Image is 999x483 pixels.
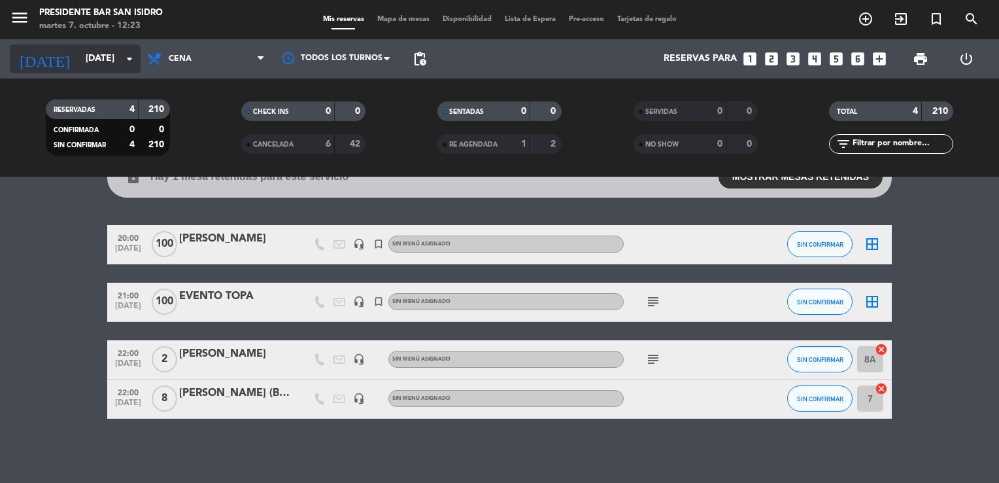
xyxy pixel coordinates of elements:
span: Hay 1 mesa retenidas para este servicio [150,168,348,185]
i: looks_5 [828,50,845,67]
span: Sin menú asignado [392,299,450,304]
i: [DATE] [10,45,79,73]
span: SIN CONFIRMAR [797,241,843,248]
button: menu [10,8,29,32]
strong: 4 [129,105,135,114]
button: SIN CONFIRMAR [787,289,853,315]
span: SIN CONFIRMAR [797,356,843,363]
span: SENTADAS [449,109,484,115]
span: CONFIRMADA [54,127,99,134]
span: [DATE] [112,302,144,317]
i: looks_6 [849,50,866,67]
i: menu [10,8,29,27]
i: lock [126,169,141,185]
div: [PERSON_NAME] [179,346,290,363]
button: SIN CONFIRMAR [787,385,853,412]
span: CHECK INS [253,109,289,115]
strong: 0 [747,139,754,149]
i: looks_3 [785,50,802,67]
strong: 210 [148,140,167,149]
div: EVENTO TOPA [179,288,290,305]
strong: 0 [129,125,135,134]
span: SIN CONFIRMAR [797,298,843,306]
div: [PERSON_NAME] [179,230,290,247]
span: Pre-acceso [562,16,611,23]
strong: 0 [355,107,363,116]
i: cancel [875,343,888,356]
strong: 0 [717,107,722,116]
strong: 210 [932,107,951,116]
strong: 0 [326,107,331,116]
span: 22:00 [112,384,144,399]
strong: 210 [148,105,167,114]
span: RESERVADAS [54,107,95,113]
span: Mis reservas [316,16,371,23]
span: Reservas para [664,54,737,64]
span: 21:00 [112,287,144,302]
i: filter_list [836,136,851,152]
i: turned_in_not [373,238,384,250]
div: LOG OUT [943,39,989,79]
i: looks_two [763,50,780,67]
span: Cena [169,54,192,63]
i: headset_mic [353,296,365,308]
i: turned_in_not [928,11,944,27]
i: arrow_drop_down [122,51,137,67]
span: Lista de Espera [498,16,562,23]
input: Filtrar por nombre... [851,137,953,151]
strong: 2 [550,139,558,149]
div: martes 7. octubre - 12:23 [39,20,163,33]
i: turned_in_not [373,296,384,308]
span: RE AGENDADA [449,141,498,148]
span: Tarjetas de regalo [611,16,683,23]
span: Sin menú asignado [392,241,450,247]
div: [PERSON_NAME] (Biblio) [179,385,290,402]
span: TOTAL [837,109,857,115]
i: headset_mic [353,238,365,250]
i: cancel [875,382,888,395]
div: Presidente Bar San Isidro [39,7,163,20]
span: 22:00 [112,345,144,360]
span: CANCELADA [253,141,294,148]
span: 100 [152,231,177,257]
span: SERVIDAS [645,109,677,115]
i: headset_mic [353,353,365,365]
span: [DATE] [112,359,144,374]
i: border_all [864,236,880,252]
span: Mapa de mesas [371,16,436,23]
strong: 0 [550,107,558,116]
span: 100 [152,289,177,315]
strong: 0 [717,139,722,149]
strong: 42 [350,139,363,149]
i: power_settings_new [958,51,974,67]
span: 20:00 [112,230,144,245]
button: SIN CONFIRMAR [787,231,853,257]
span: 8 [152,385,177,412]
strong: 6 [326,139,331,149]
button: MOSTRAR MESAS RETENIDAS [719,166,883,188]
i: search [964,11,979,27]
i: subject [645,351,661,367]
span: SIN CONFIRMAR [797,395,843,402]
span: Disponibilidad [436,16,498,23]
strong: 0 [521,107,526,116]
span: Sin menú asignado [392,357,450,362]
strong: 0 [747,107,754,116]
i: looks_one [741,50,758,67]
span: NO SHOW [645,141,679,148]
i: exit_to_app [893,11,909,27]
i: add_circle_outline [858,11,873,27]
i: add_box [871,50,888,67]
span: pending_actions [412,51,428,67]
strong: 0 [159,125,167,134]
span: 2 [152,346,177,372]
i: border_all [864,294,880,310]
i: headset_mic [353,393,365,404]
strong: 4 [129,140,135,149]
span: print [913,51,928,67]
span: Sin menú asignado [392,396,450,401]
i: looks_4 [806,50,823,67]
i: subject [645,294,661,310]
strong: 1 [521,139,526,149]
span: SIN CONFIRMAR [54,142,106,149]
